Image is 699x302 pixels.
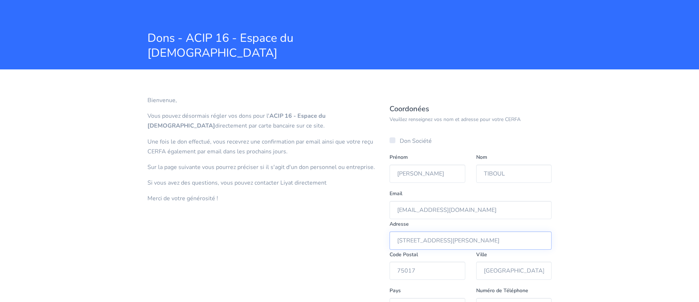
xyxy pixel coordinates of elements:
[390,231,552,250] input: Saisissez votre adresse
[390,220,409,229] label: Adresse
[390,165,465,183] input: Prénom
[476,165,552,183] input: Nom
[476,286,528,295] label: Numéro de Téléphone
[147,137,379,157] p: Une fois le don effectué, vous recevrez une confirmation par email ainsi que votre reçu CERFA éga...
[147,96,379,105] p: Bienvenue,
[390,250,418,259] label: Code Postal
[147,162,379,172] p: Sur la page suivante vous pourrez préciser si il s'agit d'un don personnel ou entreprise.
[476,153,487,162] label: Nom
[390,189,402,198] label: Email
[390,104,552,114] h5: Coordonées
[147,194,379,204] p: Merci de votre générosité !
[476,262,552,280] input: Ville
[390,201,552,219] input: Saisissez votre email
[390,286,401,295] label: Pays
[147,178,379,188] p: Si vous avez des questions, vous pouvez contacter Liyat directement
[390,262,465,280] input: Code Postal
[147,31,413,61] span: Dons - ACIP 16 - Espace du [DEMOGRAPHIC_DATA]
[476,250,487,259] label: Ville
[390,115,552,124] p: Veuillez renseignez vos nom et adresse pour votre CERFA
[390,153,408,162] label: Prénom
[400,136,432,146] label: Don Société
[147,111,379,131] p: Vous pouvez désormais régler vos dons pour l' directement par carte bancaire sur ce site.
